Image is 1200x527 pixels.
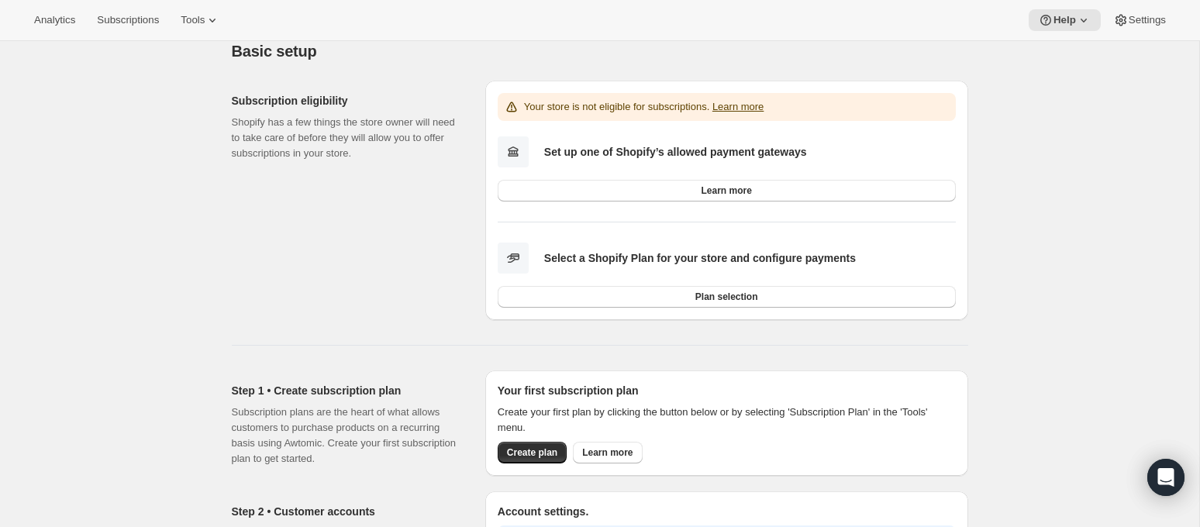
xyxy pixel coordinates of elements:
p: Create your first plan by clicking the button below or by selecting 'Subscription Plan' in the 'T... [498,405,956,436]
h2: Account settings. [498,504,956,519]
p: Subscription plans are the heart of what allows customers to purchase products on a recurring bas... [232,405,460,467]
div: Open Intercom Messenger [1147,459,1184,496]
h2: Subscription eligibility [232,93,460,108]
a: Learn more [573,442,642,463]
button: Plan selection [498,286,956,308]
h2: Step 2 • Customer accounts [232,504,460,519]
span: Basic setup [232,43,317,60]
button: Create plan [498,442,567,463]
button: Tools [171,9,229,31]
span: Analytics [34,14,75,26]
span: Learn more [701,184,751,197]
button: Subscriptions [88,9,168,31]
h2: Your first subscription plan [498,383,956,398]
h2: Step 1 • Create subscription plan [232,383,460,398]
p: Your store is not eligible for subscriptions. [524,99,764,115]
a: Learn more [712,101,764,112]
span: Plan selection [695,291,758,303]
span: Help [1053,14,1076,26]
a: Learn more [498,180,956,201]
span: Settings [1129,14,1166,26]
b: Set up one of Shopify’s allowed payment gateways [544,146,807,158]
button: Settings [1104,9,1175,31]
button: Analytics [25,9,84,31]
span: Tools [181,14,205,26]
button: Help [1029,9,1101,31]
span: Create plan [507,446,557,459]
b: Select a Shopify Plan for your store and configure payments [544,252,856,264]
span: Learn more [582,446,633,459]
p: Shopify has a few things the store owner will need to take care of before they will allow you to ... [232,115,460,161]
span: Subscriptions [97,14,159,26]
